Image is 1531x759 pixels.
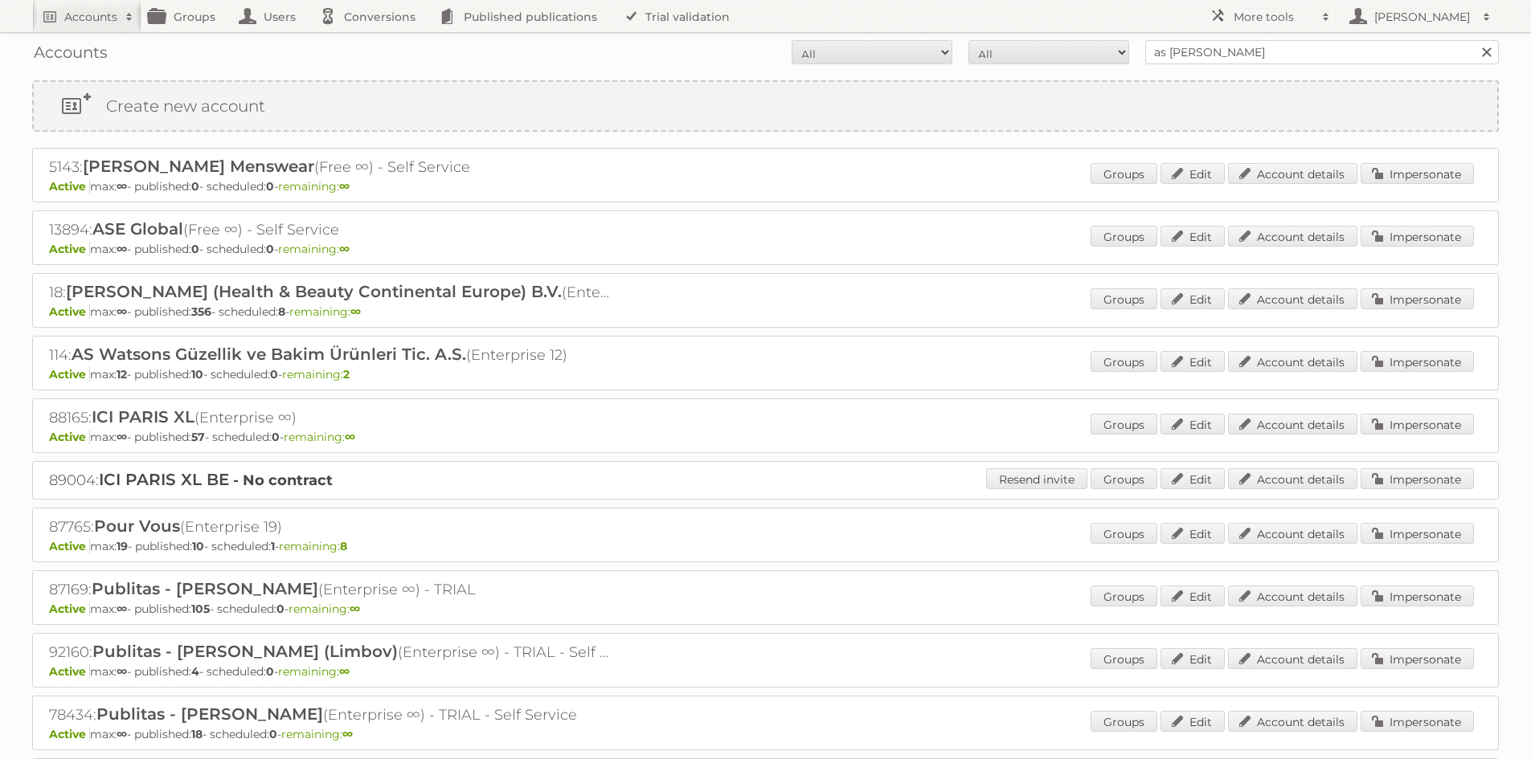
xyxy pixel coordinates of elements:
a: Groups [1091,351,1157,372]
a: Edit [1161,648,1225,669]
a: Impersonate [1361,586,1474,606]
a: Impersonate [1361,351,1474,372]
strong: 19 [117,539,128,553]
strong: 105 [191,602,210,616]
a: Impersonate [1361,711,1474,732]
span: remaining: [289,602,360,616]
strong: ∞ [339,242,350,256]
h2: More tools [1234,9,1314,25]
span: remaining: [282,367,350,382]
h2: 114: (Enterprise 12) [49,345,612,365]
p: max: - published: - scheduled: - [49,242,1482,256]
span: Active [49,539,90,553]
strong: 8 [278,304,285,319]
a: Groups [1091,586,1157,606]
span: [PERSON_NAME] Menswear [83,157,314,176]
strong: ∞ [339,179,350,194]
strong: ∞ [117,242,127,256]
span: ASE Global [92,219,183,239]
span: Pour Vous [94,516,180,536]
strong: 0 [269,727,277,741]
span: remaining: [278,179,350,194]
strong: 0 [266,179,274,194]
span: Active [49,179,90,194]
span: Active [49,727,90,741]
strong: 10 [191,367,203,382]
strong: 0 [272,430,280,444]
a: Edit [1161,163,1225,184]
strong: ∞ [345,430,355,444]
span: Publitas - [PERSON_NAME] [96,704,323,724]
a: 89004:ICI PARIS XL BE - No contract [49,471,333,489]
h2: 18: (Enterprise ∞) [49,282,612,303]
strong: 0 [266,242,274,256]
strong: ∞ [350,304,361,319]
span: remaining: [278,664,350,679]
a: Impersonate [1361,288,1474,309]
strong: 12 [117,367,127,382]
a: Groups [1091,226,1157,247]
h2: 87169: (Enterprise ∞) - TRIAL [49,579,612,600]
strong: ∞ [117,664,127,679]
a: Account details [1228,288,1357,309]
span: remaining: [281,727,353,741]
a: Groups [1091,648,1157,669]
a: Edit [1161,523,1225,544]
a: Resend invite [986,468,1087,489]
a: Impersonate [1361,414,1474,435]
p: max: - published: - scheduled: - [49,727,1482,741]
strong: 0 [270,367,278,382]
a: Impersonate [1361,648,1474,669]
span: Publitas - [PERSON_NAME] [92,579,318,598]
h2: 87765: (Enterprise 19) [49,516,612,537]
strong: 0 [191,179,199,194]
a: Edit [1161,414,1225,435]
a: Account details [1228,351,1357,372]
span: Active [49,304,90,319]
h2: 88165: (Enterprise ∞) [49,407,612,428]
strong: 0 [266,664,274,679]
span: AS Watsons Güzellik ve Bakim Ürünleri Tic. A.S. [72,345,466,364]
p: max: - published: - scheduled: - [49,602,1482,616]
a: Account details [1228,414,1357,435]
a: Edit [1161,226,1225,247]
span: Active [49,430,90,444]
strong: 10 [192,539,204,553]
p: max: - published: - scheduled: - [49,430,1482,444]
strong: 0 [276,602,285,616]
strong: ∞ [117,304,127,319]
a: Impersonate [1361,163,1474,184]
a: Groups [1091,711,1157,732]
strong: - No contract [233,471,333,489]
strong: 4 [191,664,199,679]
a: Account details [1228,523,1357,544]
a: Account details [1228,226,1357,247]
span: [PERSON_NAME] (Health & Beauty Continental Europe) B.V. [66,282,562,301]
span: ICI PARIS XL BE [99,470,229,489]
span: Active [49,242,90,256]
h2: [PERSON_NAME] [1370,9,1475,25]
p: max: - published: - scheduled: - [49,304,1482,319]
a: Edit [1161,711,1225,732]
p: max: - published: - scheduled: - [49,367,1482,382]
strong: 356 [191,304,211,319]
a: Edit [1161,288,1225,309]
a: Edit [1161,351,1225,372]
span: Active [49,664,90,679]
a: Account details [1228,711,1357,732]
a: Account details [1228,648,1357,669]
a: Groups [1091,414,1157,435]
strong: 0 [191,242,199,256]
strong: ∞ [117,602,127,616]
span: remaining: [289,304,361,319]
a: Edit [1161,468,1225,489]
strong: ∞ [117,727,127,741]
span: remaining: [284,430,355,444]
span: Active [49,602,90,616]
span: remaining: [278,242,350,256]
h2: 78434: (Enterprise ∞) - TRIAL - Self Service [49,704,612,725]
strong: ∞ [342,727,353,741]
strong: 18 [191,727,203,741]
span: remaining: [279,539,347,553]
strong: ∞ [350,602,360,616]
